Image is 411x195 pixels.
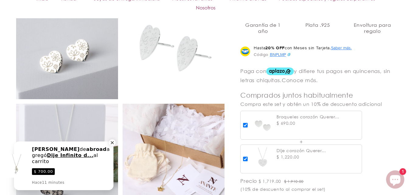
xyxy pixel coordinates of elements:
inbox-online-store-chat: Chat de la tienda online Shopify [384,170,406,190]
span: minutes [48,180,64,185]
span: $ 1,910.00 [284,179,304,184]
span: BNPLMP [270,51,286,57]
strong: 20% OFF [265,45,284,51]
span: $ 1,719.00 [259,179,281,184]
span: Precio [240,178,257,184]
span: $ 1,220.00 [277,154,299,159]
small: (10% de descuento al comprar el set) [240,186,326,192]
div: Close a notification [109,139,116,146]
aplazo-placement: Paga con y difiere tus pagos en quincenas, sin letras chiquitas. [240,68,390,83]
span: Nosotros [196,4,215,11]
span: Hasta con Meses sin Tarjeta. [254,45,351,51]
span: $ 690.00 [277,120,295,126]
div: Hace [32,180,64,185]
div: Dije corazón Querer [PERSON_NAME] [277,147,354,154]
h4: Compra este set y obtén un 10% de descuento adicional [240,101,395,107]
img: ImagePreview [5,154,28,178]
span: 11 [42,180,47,185]
span: Garantía de 1 año [240,22,285,34]
span: Envoltura para regalo [350,22,395,34]
img: Logo Mercado Pago [240,47,250,56]
h3: Comprados juntos habitualmente [240,91,395,99]
div: de agregó al carrito [32,146,110,165]
span: [PERSON_NAME] [32,146,80,152]
span: Plata .925 [305,22,330,28]
div: + [240,140,362,145]
img: 043P01_6cf3bb82-4ed6-41cc-964d-b0719a5302f8_200x200.jpg [251,148,274,170]
button: BNPLMP [270,51,291,58]
a: Nosotros [190,3,221,12]
span: Código [254,51,268,58]
img: 4c2f55c2-7776-4d44-83bd-9254c8813c9c.svg [287,53,291,56]
span: Dije Infinito d... [47,152,93,158]
span: abroad [86,146,106,152]
span: $ 700.00 [32,168,55,175]
button: Abrir modal [331,45,352,51]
